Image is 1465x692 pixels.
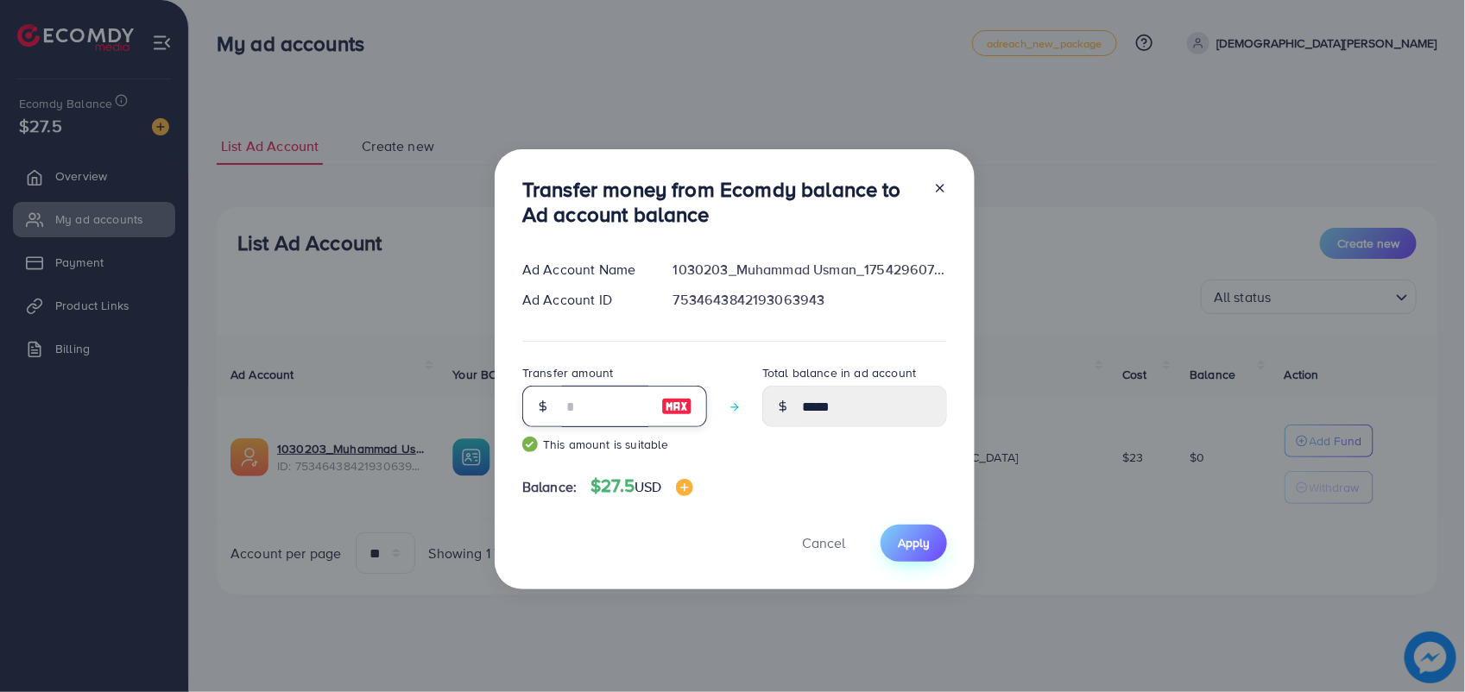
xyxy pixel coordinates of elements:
div: Ad Account Name [508,260,660,280]
button: Cancel [780,525,867,562]
img: image [676,479,693,496]
label: Transfer amount [522,364,613,381]
div: Ad Account ID [508,290,660,310]
span: USD [635,477,661,496]
span: Balance: [522,477,577,497]
img: guide [522,437,538,452]
h3: Transfer money from Ecomdy balance to Ad account balance [522,177,919,227]
span: Apply [898,534,930,551]
h4: $27.5 [590,475,692,497]
small: This amount is suitable [522,436,707,453]
div: 1030203_Muhammad Usman_1754296073204 [660,260,961,280]
label: Total balance in ad account [762,364,916,381]
div: 7534643842193063943 [660,290,961,310]
button: Apply [881,525,947,562]
img: image [661,396,692,417]
span: Cancel [802,533,845,552]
